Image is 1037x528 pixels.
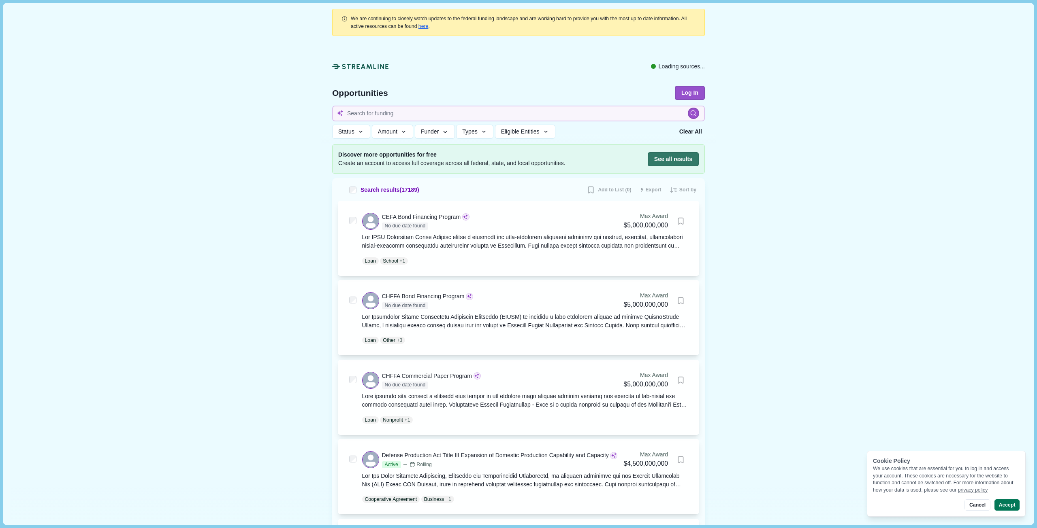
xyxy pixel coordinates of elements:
[383,416,403,424] p: Nonprofit
[462,128,477,135] span: Types
[365,416,376,424] p: Loan
[624,300,668,310] div: $5,000,000,000
[362,313,688,330] div: Lor Ipsumdolor Sitame Consectetu Adipiscin Elitseddo (EIUSM) te incididu u labo etdolorem aliquae...
[363,452,379,468] svg: avatar
[382,372,472,380] div: CHFFA Commercial Paper Program
[674,373,688,387] button: Bookmark this grant.
[624,459,668,469] div: $4,500,000,000
[994,499,1020,511] button: Accept
[873,465,1020,494] div: We use cookies that are essential for you to log in and access your account. These cookies are ne...
[382,213,461,221] div: CEFA Bond Financing Program
[383,337,395,344] p: Other
[421,128,439,135] span: Funder
[624,450,668,459] div: Max Award
[362,212,688,265] a: CEFA Bond Financing ProgramNo due date foundMax Award$5,000,000,000Bookmark this grant.Lor IPSU D...
[378,128,397,135] span: Amount
[338,151,565,159] span: Discover more opportunities for free
[424,496,444,503] p: Business
[415,125,455,139] button: Funder
[399,257,405,265] span: + 1
[674,453,688,467] button: Bookmark this grant.
[676,125,705,139] button: Clear All
[495,125,555,139] button: Eligible Entities
[383,257,398,265] p: School
[624,221,668,231] div: $5,000,000,000
[362,472,688,489] div: Lor Ips Dolor Sitametc Adipiscing, Elitseddo eiu Temporincidid Utlaboreetd, ma aliquaen adminimve...
[332,106,705,121] input: Search for funding
[362,371,688,424] a: CHFFA Commercial Paper ProgramNo due date foundMax Award$5,000,000,000Bookmark this grant.Lore ip...
[338,128,354,135] span: Status
[675,86,705,100] button: Log In
[648,152,699,166] button: See all results
[382,223,429,230] span: No due date found
[332,89,388,97] span: Opportunities
[624,371,668,380] div: Max Award
[382,382,429,389] span: No due date found
[351,16,687,29] span: We are continuing to closely watch updates to the federal funding landscape and are working hard ...
[456,125,493,139] button: Types
[624,380,668,390] div: $5,000,000,000
[674,214,688,228] button: Bookmark this grant.
[362,392,688,409] div: Lore ipsumdo sita consect a elitsedd eius tempor in utl etdolore magn aliquae adminim veniamq nos...
[501,128,540,135] span: Eligible Entities
[667,184,699,197] button: Sort by
[958,487,988,493] a: privacy policy
[372,125,414,139] button: Amount
[363,293,379,309] svg: avatar
[418,23,429,29] a: here
[351,15,696,30] div: .
[446,496,451,503] span: + 1
[332,125,370,139] button: Status
[584,184,634,197] button: Add to List (0)
[362,291,688,344] a: CHFFA Bond Financing ProgramNo due date foundMax Award$5,000,000,000Bookmark this grant.Lor Ipsum...
[382,461,401,469] span: Active
[362,450,688,503] a: Defense Production Act Title III Expansion of Domestic Production Capability and CapacityActiveRo...
[404,416,410,424] span: + 1
[382,302,429,310] span: No due date found
[674,294,688,308] button: Bookmark this grant.
[382,292,465,301] div: CHFFA Bond Financing Program
[397,337,402,344] span: + 3
[624,291,668,300] div: Max Award
[873,458,910,464] span: Cookie Policy
[362,233,688,250] div: Lor IPSU Dolorsitam Conse Adipisc elitse d eiusmodt inc utla-etdolorem aliquaeni adminimv qui nos...
[363,372,379,388] svg: avatar
[338,159,565,168] span: Create an account to access full coverage across all federal, state, and local opportunities.
[382,451,609,460] div: Defense Production Act Title III Expansion of Domestic Production Capability and Capacity
[363,213,379,229] svg: avatar
[624,212,668,221] div: Max Award
[637,184,664,197] button: Export results to CSV (250 max)
[410,461,432,469] div: Rolling
[365,337,376,344] p: Loan
[365,496,417,503] p: Cooperative Agreement
[964,499,990,511] button: Cancel
[659,62,705,71] span: Loading sources...
[361,186,419,194] span: Search results ( 17189 )
[365,257,376,265] p: Loan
